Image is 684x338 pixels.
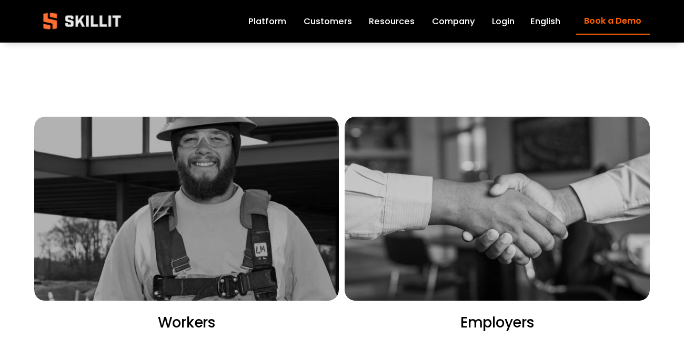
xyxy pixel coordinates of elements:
[432,14,475,28] a: Company
[158,312,216,333] span: Workers
[576,8,650,35] a: Book a Demo
[369,14,415,28] a: folder dropdown
[460,312,535,333] span: Employers
[492,14,515,28] a: Login
[530,15,560,28] span: English
[34,5,130,37] img: Skillit
[248,14,286,28] a: Platform
[369,15,415,28] span: Resources
[530,14,560,28] div: language picker
[304,14,352,28] a: Customers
